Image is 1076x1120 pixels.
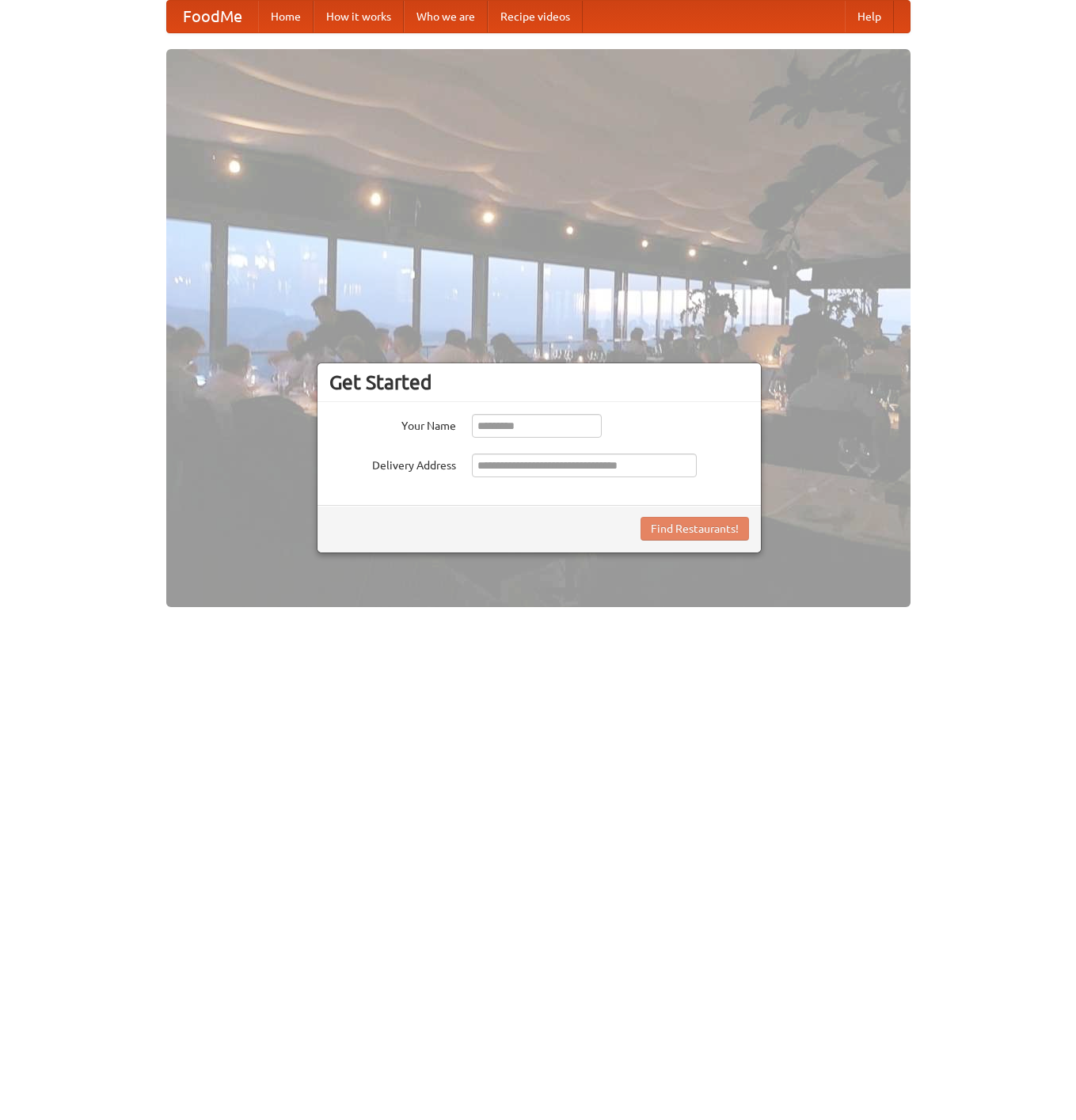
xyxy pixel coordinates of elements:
[488,1,583,32] a: Recipe videos
[404,1,488,32] a: Who we are
[258,1,314,32] a: Home
[845,1,894,32] a: Help
[167,1,258,32] a: FoodMe
[329,414,456,434] label: Your Name
[329,454,456,473] label: Delivery Address
[641,517,749,541] button: Find Restaurants!
[314,1,404,32] a: How it works
[329,370,749,394] h3: Get Started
